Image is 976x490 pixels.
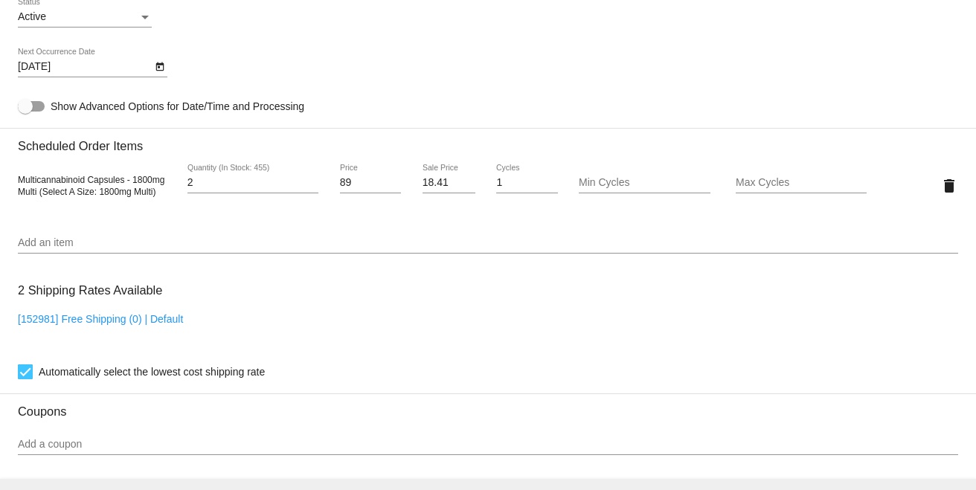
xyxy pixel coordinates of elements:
[18,237,958,249] input: Add an item
[18,439,958,451] input: Add a coupon
[736,177,867,189] input: Max Cycles
[579,177,710,189] input: Min Cycles
[18,61,152,73] input: Next Occurrence Date
[340,177,401,189] input: Price
[940,177,958,195] mat-icon: delete
[39,363,265,381] span: Automatically select the lowest cost shipping rate
[18,128,958,153] h3: Scheduled Order Items
[18,175,164,197] span: Multicannabinoid Capsules - 1800mg Multi (Select A Size: 1800mg Multi)
[423,177,475,189] input: Sale Price
[18,11,152,23] mat-select: Status
[51,99,304,114] span: Show Advanced Options for Date/Time and Processing
[496,177,557,189] input: Cycles
[18,10,46,22] span: Active
[187,177,318,189] input: Quantity (In Stock: 455)
[152,58,167,74] button: Open calendar
[18,274,162,306] h3: 2 Shipping Rates Available
[18,393,958,419] h3: Coupons
[18,313,183,325] a: [152981] Free Shipping (0) | Default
